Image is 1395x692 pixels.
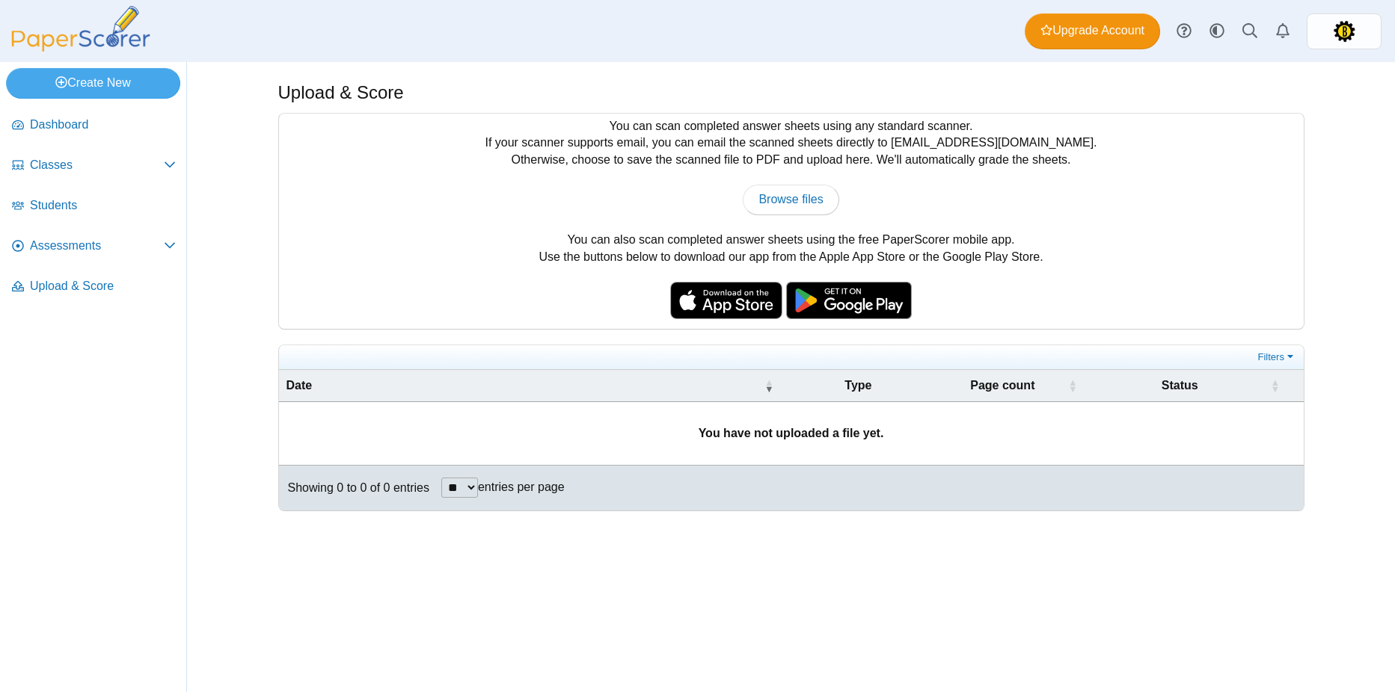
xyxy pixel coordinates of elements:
span: Upload & Score [30,278,176,294]
b: You have not uploaded a file yet. [699,427,884,439]
a: PaperScorer [6,41,156,54]
a: Assessments [6,229,182,265]
img: apple-store-badge.svg [670,282,782,319]
span: Page count [970,379,1034,392]
img: google-play-badge.png [786,282,912,319]
span: Doc Nylund [1332,19,1356,43]
span: Page count : Activate to sort [1068,370,1077,401]
a: Dashboard [6,108,182,143]
span: Classes [30,157,164,173]
h1: Upload & Score [278,80,404,105]
span: Browse files [758,193,823,206]
a: ps.KOlR3CFk6GbRdbbe [1307,13,1382,49]
span: Type [844,379,871,392]
div: Showing 0 to 0 of 0 entries [279,466,429,510]
label: entries per page [478,481,565,493]
a: Classes [6,148,182,184]
div: You can scan completed answer sheets using any standard scanner. If your scanner supports email, ... [279,114,1304,329]
a: Upload & Score [6,269,182,305]
a: Browse files [743,185,838,214]
span: Status : Activate to sort [1270,370,1279,401]
img: PaperScorer [6,6,156,52]
a: Upgrade Account [1025,13,1160,49]
span: Status [1162,379,1198,392]
span: Upgrade Account [1040,22,1144,39]
a: Students [6,188,182,224]
span: Date : Activate to remove sorting [764,370,773,401]
a: Alerts [1266,15,1299,48]
span: Date [286,379,313,392]
span: Assessments [30,238,164,254]
a: Filters [1254,350,1300,365]
span: Students [30,197,176,214]
a: Create New [6,68,180,98]
img: ps.KOlR3CFk6GbRdbbe [1332,19,1356,43]
span: Dashboard [30,117,176,133]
